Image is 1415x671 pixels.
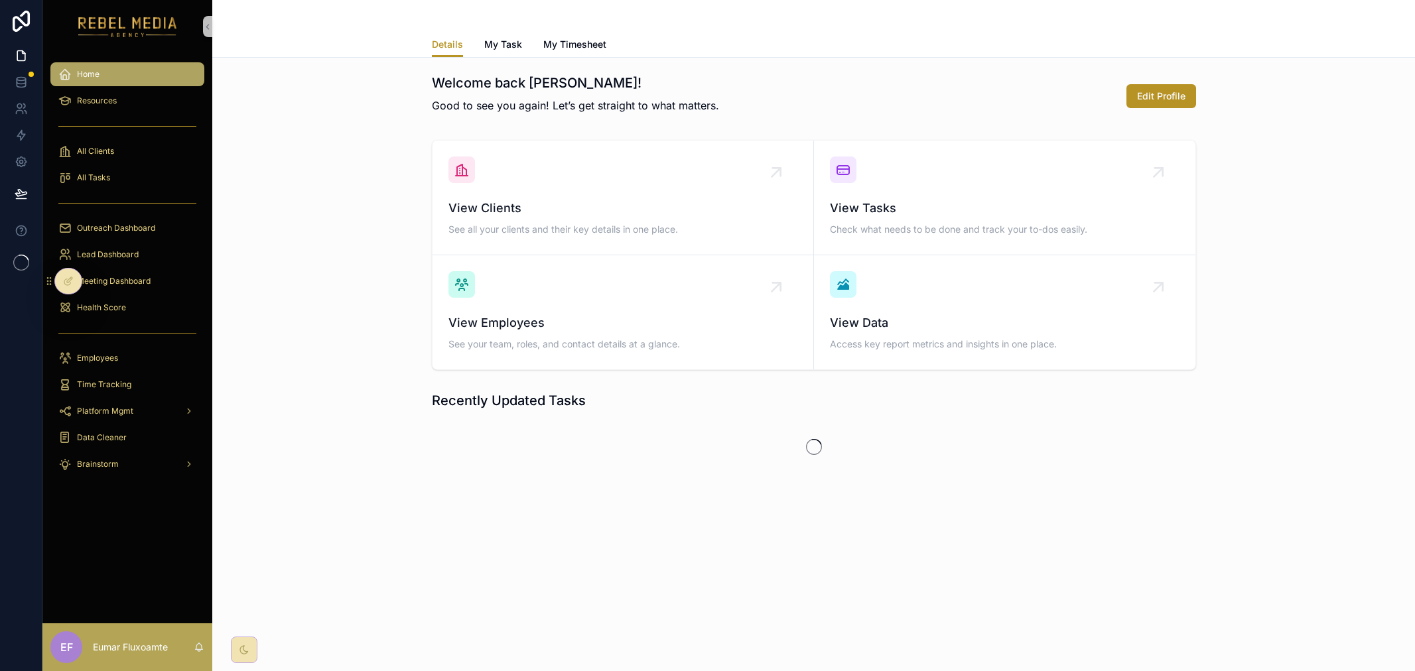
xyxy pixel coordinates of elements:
[77,249,139,260] span: Lead Dashboard
[77,459,119,469] span: Brainstorm
[50,426,204,450] a: Data Cleaner
[432,74,719,92] h1: Welcome back [PERSON_NAME]!
[77,146,114,156] span: All Clients
[78,16,177,37] img: App logo
[432,32,463,58] a: Details
[77,95,117,106] span: Resources
[93,640,168,654] p: Eumar Fluxoamte
[50,243,204,267] a: Lead Dashboard
[50,373,204,396] a: Time Tracking
[830,199,1179,217] span: View Tasks
[77,223,155,233] span: Outreach Dashboard
[50,216,204,240] a: Outreach Dashboard
[543,32,606,59] a: My Timesheet
[433,141,814,255] a: View ClientsSee all your clients and their key details in one place.
[432,97,719,113] p: Good to see you again! Let’s get straight to what matters.
[1126,84,1196,108] button: Edit Profile
[42,53,212,493] div: scrollable content
[814,255,1195,369] a: View DataAccess key report metrics and insights in one place.
[50,346,204,370] a: Employees
[77,406,133,416] span: Platform Mgmt
[50,269,204,293] a: Meeting Dashboard
[50,166,204,190] a: All Tasks
[432,38,463,51] span: Details
[60,639,73,655] span: EF
[50,89,204,113] a: Resources
[830,314,1179,332] span: View Data
[77,69,100,80] span: Home
[50,62,204,86] a: Home
[484,38,522,51] span: My Task
[448,314,797,332] span: View Employees
[77,353,118,363] span: Employees
[433,255,814,369] a: View EmployeesSee your team, roles, and contact details at a glance.
[543,38,606,51] span: My Timesheet
[77,432,127,443] span: Data Cleaner
[77,379,131,390] span: Time Tracking
[50,296,204,320] a: Health Score
[1137,90,1185,103] span: Edit Profile
[77,172,110,183] span: All Tasks
[448,337,797,351] span: See your team, roles, and contact details at a glance.
[77,302,126,313] span: Health Score
[448,223,797,236] span: See all your clients and their key details in one place.
[432,391,586,410] h1: Recently Updated Tasks
[830,223,1179,236] span: Check what needs to be done and track your to-dos easily.
[50,452,204,476] a: Brainstorm
[77,276,151,286] span: Meeting Dashboard
[830,337,1179,351] span: Access key report metrics and insights in one place.
[50,139,204,163] a: All Clients
[484,32,522,59] a: My Task
[50,399,204,423] a: Platform Mgmt
[814,141,1195,255] a: View TasksCheck what needs to be done and track your to-dos easily.
[448,199,797,217] span: View Clients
